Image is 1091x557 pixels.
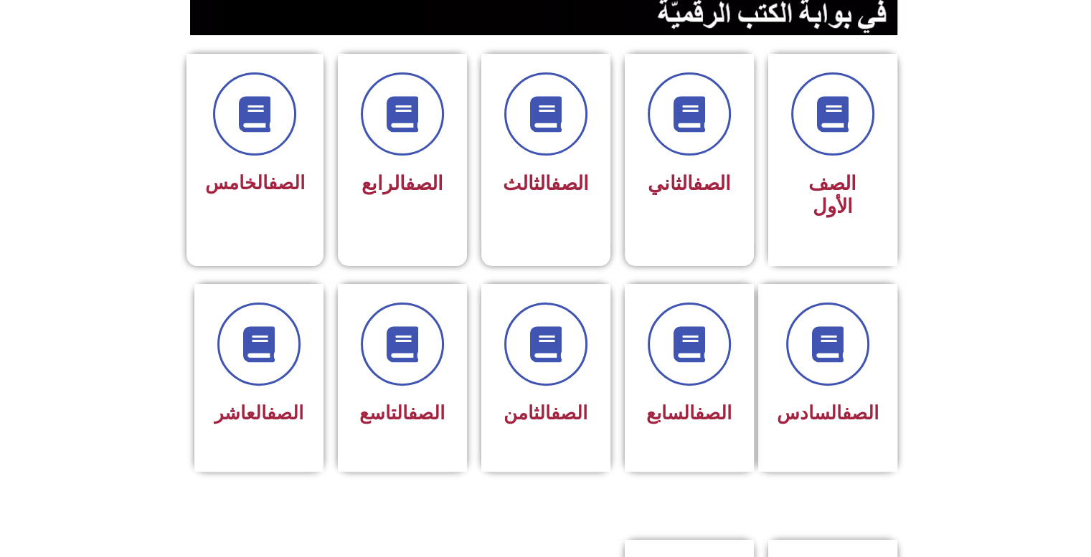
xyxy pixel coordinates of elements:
span: السادس [777,402,879,424]
a: الصف [551,172,589,195]
a: الصف [551,402,587,424]
span: السابع [646,402,732,424]
span: الثاني [648,172,731,195]
span: الرابع [362,172,443,195]
a: الصف [693,172,731,195]
a: الصف [842,402,879,424]
span: العاشر [214,402,303,424]
a: الصف [268,172,305,194]
a: الصف [267,402,303,424]
span: الثامن [504,402,587,424]
a: الصف [405,172,443,195]
span: الصف الأول [808,172,856,218]
span: الثالث [503,172,589,195]
span: التاسع [359,402,445,424]
a: الصف [695,402,732,424]
a: الصف [408,402,445,424]
span: الخامس [205,172,305,194]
